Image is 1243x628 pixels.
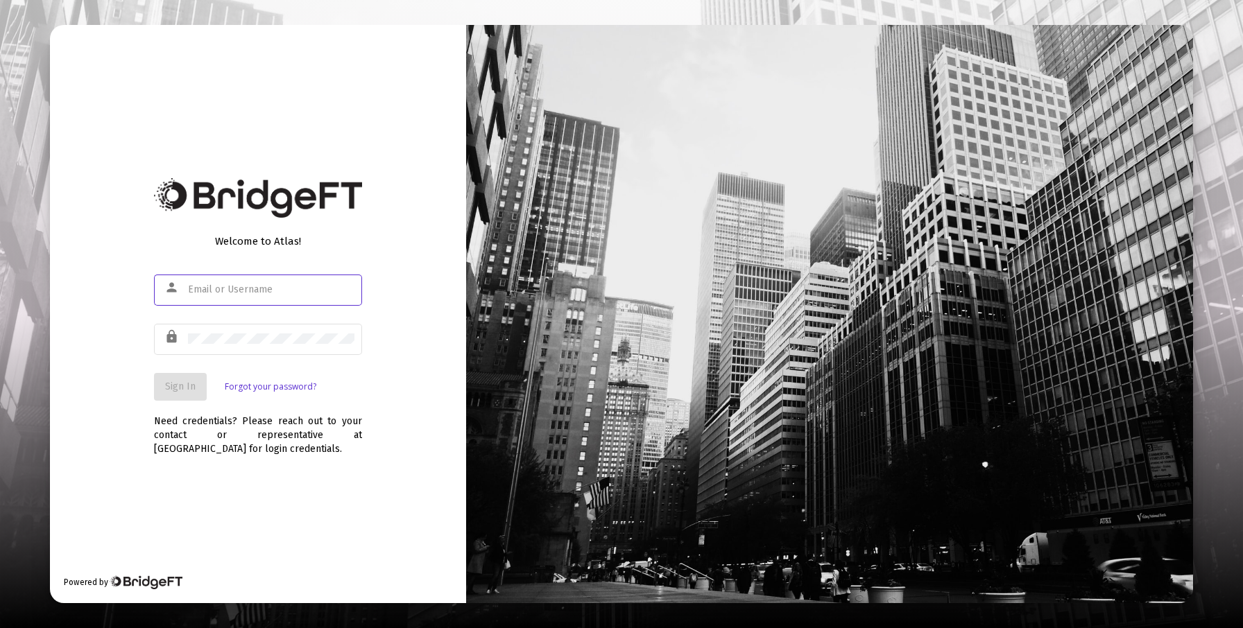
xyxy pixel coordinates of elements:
[154,373,207,401] button: Sign In
[154,178,362,218] img: Bridge Financial Technology Logo
[164,279,181,296] mat-icon: person
[165,381,196,392] span: Sign In
[154,401,362,456] div: Need credentials? Please reach out to your contact or representative at [GEOGRAPHIC_DATA] for log...
[225,380,316,394] a: Forgot your password?
[164,329,181,345] mat-icon: lock
[188,284,354,295] input: Email or Username
[154,234,362,248] div: Welcome to Atlas!
[64,575,182,589] div: Powered by
[110,575,182,589] img: Bridge Financial Technology Logo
